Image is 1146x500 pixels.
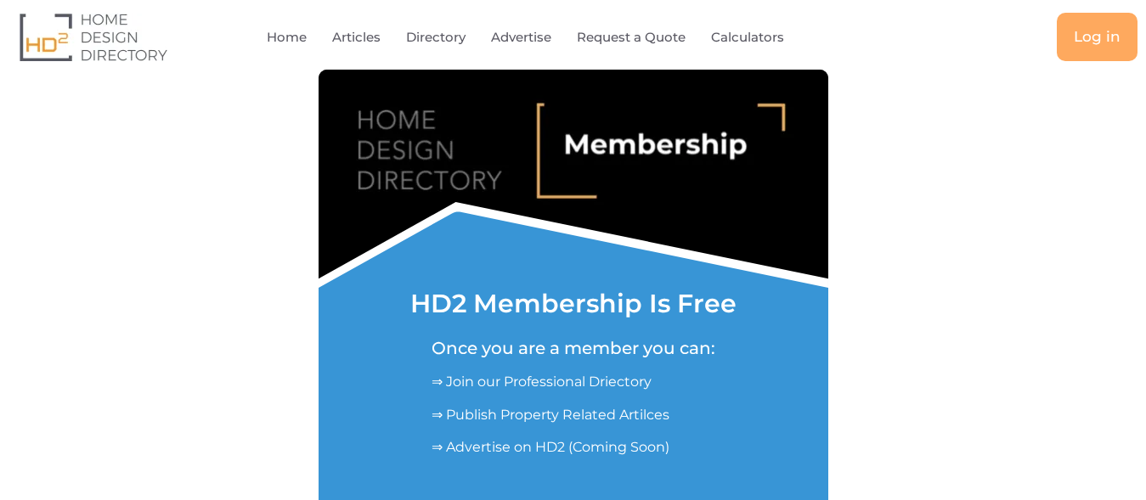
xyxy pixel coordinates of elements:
a: Advertise [491,18,551,57]
p: ⇒ Join our Professional Driectory [432,372,715,392]
a: Home [267,18,307,57]
p: ⇒ Advertise on HD2 (Coming Soon) [432,437,715,458]
a: Log in [1057,13,1138,61]
a: Directory [406,18,466,57]
a: Request a Quote [577,18,686,57]
a: Calculators [711,18,784,57]
span: Log in [1074,30,1121,44]
h1: HD2 Membership Is Free [410,291,737,317]
h5: Once you are a member you can: [432,338,715,358]
p: ⇒ Publish Property Related Artilces [432,405,715,425]
a: Articles [332,18,381,57]
nav: Menu [234,18,855,57]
